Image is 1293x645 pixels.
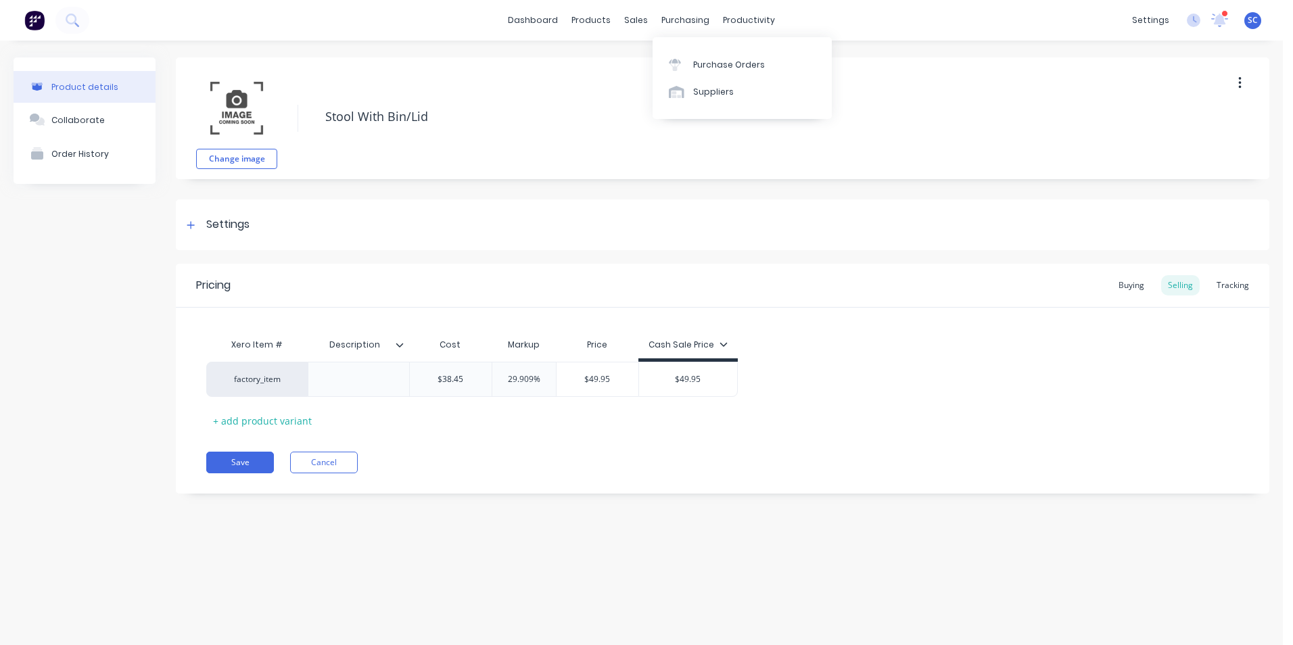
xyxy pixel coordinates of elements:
div: Cash Sale Price [649,339,728,351]
span: SC [1248,14,1258,26]
div: Purchase Orders [693,59,765,71]
div: + add product variant [206,410,319,431]
div: Description [308,328,401,362]
div: Suppliers [693,86,734,98]
div: Collaborate [51,115,105,125]
div: purchasing [655,10,716,30]
div: products [565,10,617,30]
button: Change image [196,149,277,169]
div: fileChange image [196,68,277,169]
div: Price [556,331,638,358]
div: $49.95 [557,362,638,396]
div: factory_item$38.4529.909%$49.95$49.95 [206,362,738,397]
button: Order History [14,137,156,170]
div: sales [617,10,655,30]
a: dashboard [501,10,565,30]
div: Buying [1112,275,1151,295]
div: settings [1125,10,1176,30]
div: Pricing [196,277,231,293]
div: Product details [51,82,118,92]
div: $38.45 [410,362,492,396]
div: productivity [716,10,782,30]
textarea: Stool With Bin/Lid [319,101,1161,133]
img: file [203,74,271,142]
div: factory_item [220,373,294,385]
a: Suppliers [653,78,832,105]
button: Save [206,452,274,473]
button: Collaborate [14,103,156,137]
a: Purchase Orders [653,51,832,78]
img: Factory [24,10,45,30]
button: Product details [14,71,156,103]
div: Xero Item # [206,331,308,358]
div: Cost [409,331,492,358]
div: Markup [492,331,557,358]
div: Description [308,331,409,358]
div: Settings [206,216,250,233]
div: Tracking [1210,275,1256,295]
div: Selling [1161,275,1200,295]
button: Cancel [290,452,358,473]
div: 29.909% [490,362,558,396]
div: Order History [51,149,109,159]
div: $49.95 [639,362,738,396]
